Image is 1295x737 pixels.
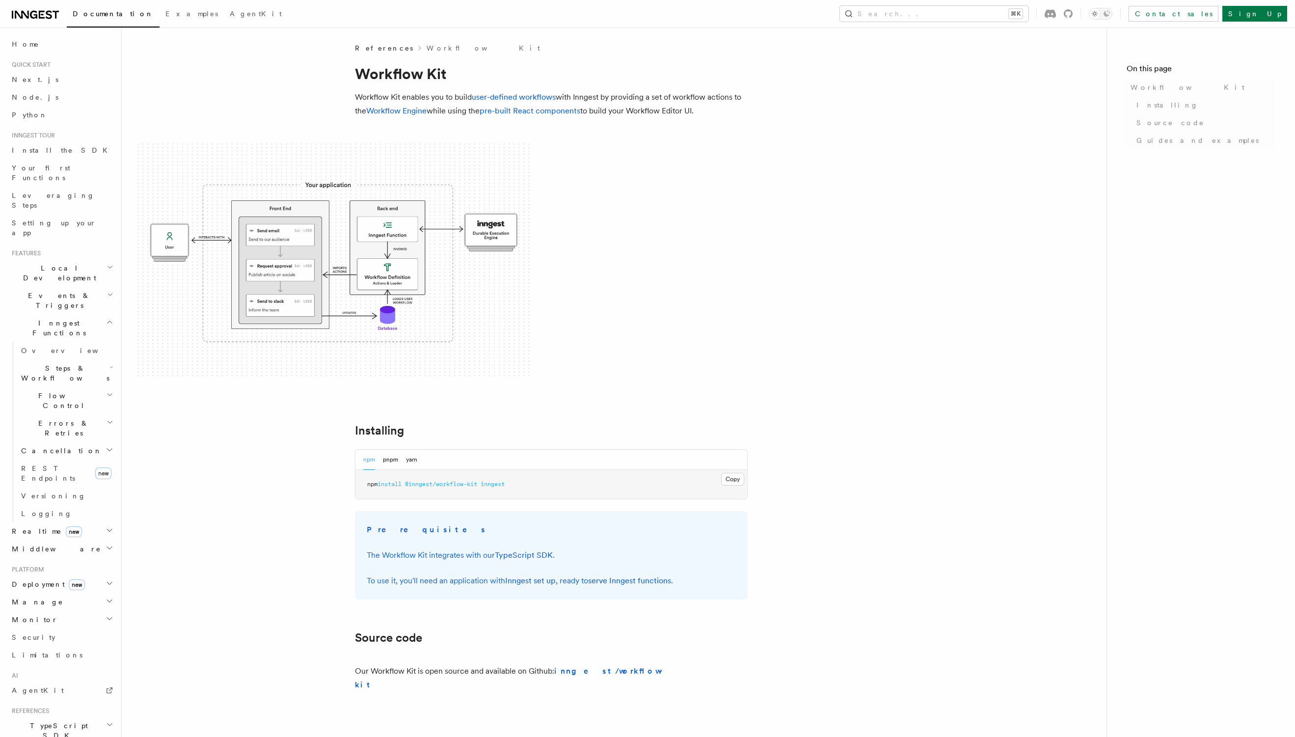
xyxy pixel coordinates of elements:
button: Middleware [8,540,115,558]
span: new [69,579,85,590]
a: Security [8,628,115,646]
button: Manage [8,593,115,611]
span: Your first Functions [12,164,70,182]
a: Workflow Engine [366,106,427,115]
button: Deploymentnew [8,575,115,593]
h1: Workflow Kit [355,65,748,82]
img: The Workflow Kit provides a Workflow Engine to compose workflow actions on the back end and a set... [137,143,530,379]
span: Monitor [8,615,58,625]
a: Examples [160,3,224,27]
a: Setting up your app [8,214,115,242]
span: Events & Triggers [8,291,107,310]
span: npm [367,481,378,488]
a: Source code [1133,114,1275,132]
a: Next.js [8,71,115,88]
span: AgentKit [230,10,282,18]
span: Logging [21,510,72,518]
a: Your first Functions [8,159,115,187]
span: Steps & Workflows [17,363,109,383]
a: Guides and examples [1133,132,1275,149]
a: Contact sales [1129,6,1218,22]
span: Python [12,111,48,119]
a: Workflow Kit [427,43,540,53]
span: Middleware [8,544,101,554]
span: Quick start [8,61,51,69]
span: Features [8,249,41,257]
a: user-defined workflows [472,92,556,102]
span: Guides and examples [1136,136,1259,145]
span: Manage [8,597,63,607]
span: Limitations [12,651,82,659]
span: new [66,526,82,537]
span: REST Endpoints [21,464,75,482]
p: Our Workflow Kit is open source and available on Github: [355,664,670,692]
a: AgentKit [8,682,115,699]
button: Errors & Retries [17,414,115,442]
a: Source code [355,631,422,645]
span: Overview [21,347,122,355]
a: Sign Up [1222,6,1287,22]
a: Inngest set up [505,576,556,585]
span: References [8,707,49,715]
kbd: ⌘K [1009,9,1023,19]
a: pre-built React components [480,106,580,115]
iframe: GitHub [674,673,748,683]
span: Inngest Functions [8,318,106,338]
button: yarn [406,450,417,470]
a: AgentKit [224,3,288,27]
span: @inngest/workflow-kit [405,481,477,488]
a: Versioning [17,487,115,505]
p: The Workflow Kit integrates with our . [367,548,736,562]
span: Node.js [12,93,58,101]
span: install [378,481,402,488]
a: Install the SDK [8,141,115,159]
span: Versioning [21,492,86,500]
span: Deployment [8,579,85,589]
span: Installing [1136,100,1198,110]
span: inngest [481,481,505,488]
span: Examples [165,10,218,18]
div: Inngest Functions [8,342,115,522]
span: AI [8,672,18,680]
button: Cancellation [17,442,115,460]
button: Toggle dark mode [1089,8,1112,20]
a: Installing [1133,96,1275,114]
span: AgentKit [12,686,64,694]
button: Monitor [8,611,115,628]
a: Documentation [67,3,160,27]
p: Workflow Kit enables you to build with Inngest by providing a set of workflow actions to the whil... [355,90,748,118]
span: Security [12,633,55,641]
span: Cancellation [17,446,102,456]
a: Workflow Kit [1127,79,1275,96]
button: Inngest Functions [8,314,115,342]
span: new [95,467,111,479]
span: Next.js [12,76,58,83]
button: Copy [721,473,744,486]
button: Events & Triggers [8,287,115,314]
button: Steps & Workflows [17,359,115,387]
a: serve Inngest functions [588,576,671,585]
span: Flow Control [17,391,107,410]
span: Inngest tour [8,132,55,139]
h4: On this page [1127,63,1275,79]
span: Install the SDK [12,146,113,154]
button: Local Development [8,259,115,287]
a: Leveraging Steps [8,187,115,214]
a: TypeScript SDK [495,550,553,560]
a: Python [8,106,115,124]
a: REST Endpointsnew [17,460,115,487]
span: Workflow Kit [1131,82,1244,92]
button: Flow Control [17,387,115,414]
button: npm [363,450,375,470]
a: Node.js [8,88,115,106]
a: Installing [355,424,404,437]
a: Limitations [8,646,115,664]
a: Logging [17,505,115,522]
span: Setting up your app [12,219,96,237]
span: Realtime [8,526,82,536]
button: pnpm [383,450,398,470]
button: Search...⌘K [840,6,1028,22]
span: Local Development [8,263,107,283]
span: Source code [1136,118,1204,128]
span: Home [12,39,39,49]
